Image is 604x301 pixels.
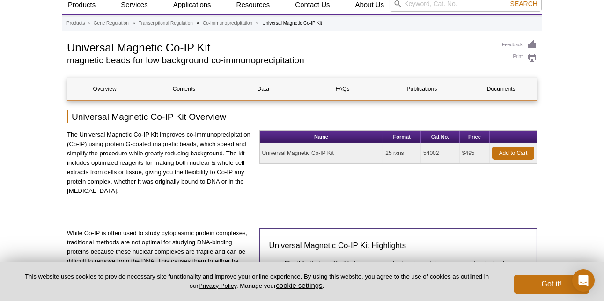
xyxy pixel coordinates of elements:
[67,40,493,54] h1: Universal Magnetic Co-IP Kit
[203,19,252,28] a: Co-Immunoprecipitation
[460,131,490,143] th: Price
[147,78,221,100] a: Contents
[199,282,236,289] a: Privacy Policy
[384,78,459,100] a: Publications
[285,258,518,277] li: Perform Co-IP of nuclear or cytoplasmic protein complexes, beginning from cells or tissue
[197,21,199,26] li: »
[262,21,322,26] li: Universal Magnetic Co-IP Kit
[256,21,259,26] li: »
[276,281,322,289] button: cookie settings
[260,131,383,143] th: Name
[67,78,142,100] a: Overview
[67,56,493,65] h2: magnetic beads for low background co-immunoprecipitation
[66,19,85,28] a: Products
[572,269,595,292] div: Open Intercom Messenger
[460,143,490,163] td: $495
[87,21,90,26] li: »
[305,78,380,100] a: FAQs
[67,130,252,196] p: The Universal Magnetic Co-IP Kit improves co-immunoprecipitation (Co-IP) using protein G-coated m...
[269,240,527,251] h3: Universal Magnetic Co-IP Kit Highlights
[383,131,421,143] th: Format
[285,259,310,266] strong: Flexible:
[421,131,460,143] th: Cat No.
[226,78,301,100] a: Data
[15,272,499,290] p: This website uses cookies to provide necessary site functionality and improve your online experie...
[464,78,538,100] a: Documents
[421,143,460,163] td: 54002
[67,110,537,123] h2: Universal Magnetic Co-IP Kit Overview
[502,52,537,63] a: Print
[383,143,421,163] td: 25 rxns
[139,19,193,28] a: Transcriptional Regulation
[492,147,534,160] a: Add to Cart
[94,19,129,28] a: Gene Regulation
[260,143,383,163] td: Universal Magnetic Co-IP Kit
[502,40,537,50] a: Feedback
[514,275,589,294] button: Got it!
[133,21,135,26] li: »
